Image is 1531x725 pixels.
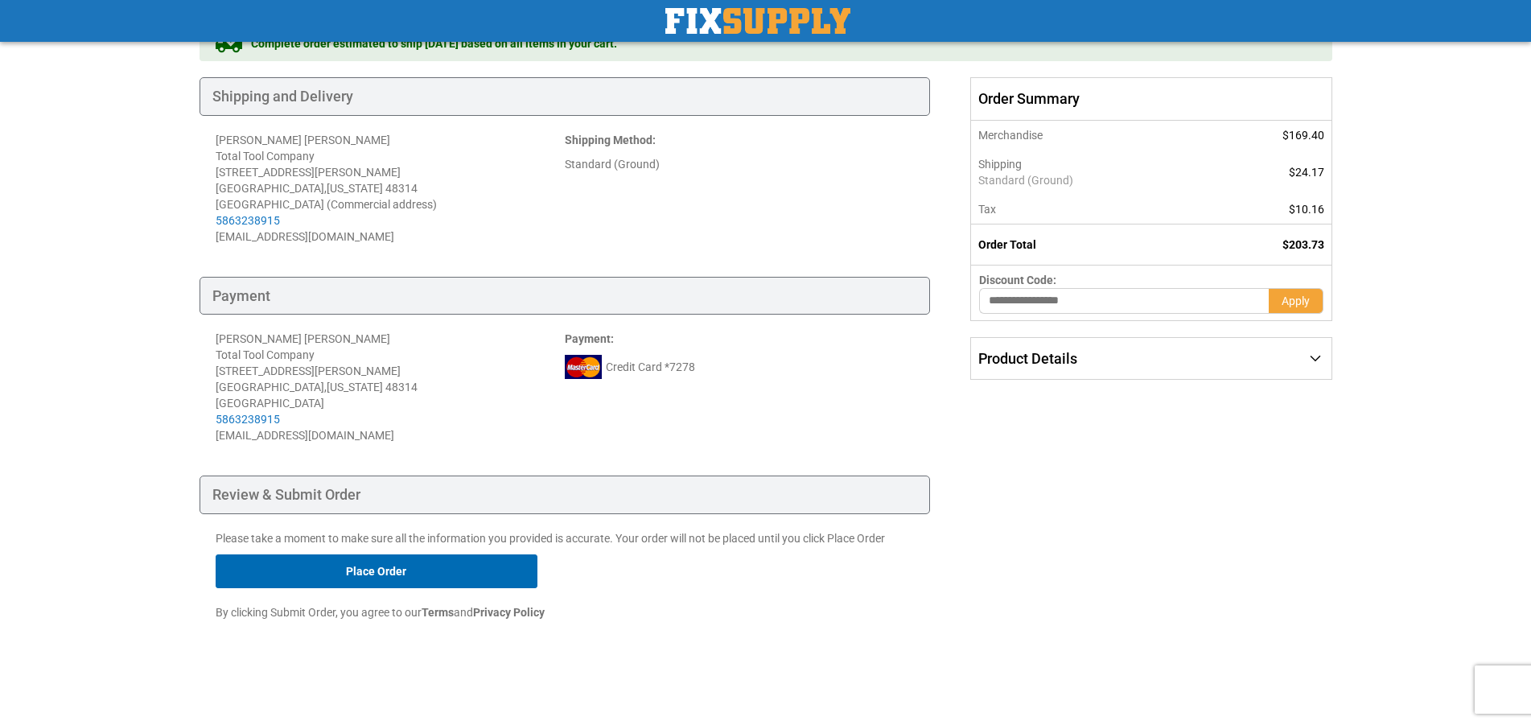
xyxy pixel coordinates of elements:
button: Apply [1269,288,1323,314]
span: Apply [1282,295,1310,307]
a: 5863238915 [216,214,280,227]
span: Discount Code: [979,274,1056,286]
span: $169.40 [1282,129,1324,142]
span: Standard (Ground) [978,172,1200,188]
th: Merchandise [971,121,1208,150]
span: [EMAIL_ADDRESS][DOMAIN_NAME] [216,429,394,442]
div: Standard (Ground) [565,156,914,172]
div: Review & Submit Order [200,476,931,514]
span: $10.16 [1289,203,1324,216]
span: [US_STATE] [327,182,383,195]
a: 5863238915 [216,413,280,426]
a: store logo [665,8,850,34]
span: Shipping Method [565,134,652,146]
button: Place Order [216,554,537,588]
strong: : [565,134,656,146]
span: Shipping [978,158,1022,171]
address: [PERSON_NAME] [PERSON_NAME] Total Tool Company [STREET_ADDRESS][PERSON_NAME] [GEOGRAPHIC_DATA] , ... [216,132,565,245]
div: Credit Card *7278 [565,355,914,379]
strong: Order Total [978,238,1036,251]
img: mc.png [565,355,602,379]
span: Payment [565,332,611,345]
p: Please take a moment to make sure all the information you provided is accurate. Your order will n... [216,530,915,546]
span: $203.73 [1282,238,1324,251]
span: [EMAIL_ADDRESS][DOMAIN_NAME] [216,230,394,243]
span: $24.17 [1289,166,1324,179]
div: Shipping and Delivery [200,77,931,116]
span: Order Summary [970,77,1331,121]
span: Product Details [978,350,1077,367]
div: Payment [200,277,931,315]
div: [PERSON_NAME] [PERSON_NAME] Total Tool Company [STREET_ADDRESS][PERSON_NAME] [GEOGRAPHIC_DATA] , ... [216,331,565,427]
th: Tax [971,195,1208,225]
span: Complete order estimated to ship [DATE] based on all items in your cart. [251,35,617,51]
strong: Terms [422,606,454,619]
p: By clicking Submit Order, you agree to our and [216,604,915,620]
strong: : [565,332,614,345]
img: Fix Industrial Supply [665,8,850,34]
strong: Privacy Policy [473,606,545,619]
span: [US_STATE] [327,381,383,393]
